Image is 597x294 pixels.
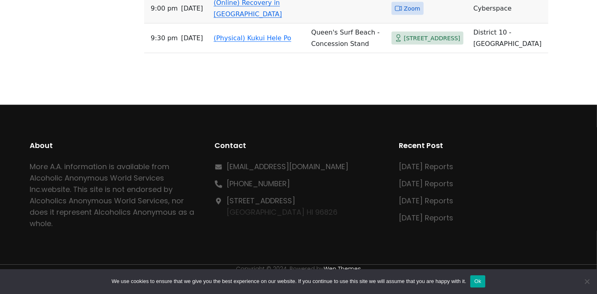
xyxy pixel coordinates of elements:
a: [EMAIL_ADDRESS][DOMAIN_NAME] [227,161,348,172]
span: [DATE] [181,33,203,44]
a: [DATE] Reports [399,161,453,172]
span: [DATE] [181,3,203,14]
a: [DATE] Reports [399,179,453,189]
a: [DATE] Reports [399,196,453,206]
span: Zoom [404,4,420,14]
button: Ok [470,275,485,287]
a: [PHONE_NUMBER] [227,179,290,189]
a: [DATE] Reports [399,213,453,223]
p: More A.A. information is available from Alcoholic Anonymous World Services Inc. . This site is no... [30,161,198,229]
h2: Contact [214,140,383,151]
h2: Recent Post [399,140,567,151]
a: [STREET_ADDRESS] [227,196,295,206]
p: Copyright © 2024. Powered by [30,265,567,274]
span: 9:30 PM [151,33,178,44]
td: District 10 - [GEOGRAPHIC_DATA] [470,24,548,53]
a: website [42,184,70,194]
a: Wen Themes [324,265,361,273]
span: No [583,277,591,285]
h2: About [30,140,198,151]
p: [GEOGRAPHIC_DATA] HI 96826 [227,195,337,218]
span: We use cookies to ensure that we give you the best experience on our website. If you continue to ... [112,277,466,285]
span: 9:00 PM [151,3,178,14]
a: (Physical) Kukui Hele Po [214,34,291,42]
span: [STREET_ADDRESS] [404,33,460,44]
td: Queen's Surf Beach - Concession Stand [308,24,388,53]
